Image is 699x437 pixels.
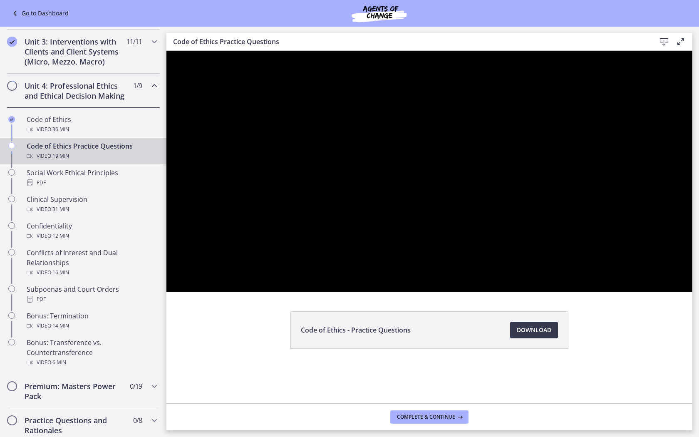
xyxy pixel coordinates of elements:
div: Bonus: Transference vs. Countertransference [27,338,156,367]
a: Go to Dashboard [10,8,69,18]
span: · 14 min [51,321,69,331]
span: 0 / 19 [130,381,142,391]
span: · 31 min [51,204,69,214]
div: Social Work Ethical Principles [27,168,156,188]
div: Code of Ethics [27,114,156,134]
span: · 36 min [51,124,69,134]
div: Bonus: Termination [27,311,156,331]
i: Completed [8,116,15,123]
div: Subpoenas and Court Orders [27,284,156,304]
span: 11 / 11 [126,37,142,47]
h2: Unit 4: Professional Ethics and Ethical Decision Making [25,81,126,101]
div: Video [27,204,156,214]
div: Clinical Supervision [27,194,156,214]
h2: Premium: Masters Power Pack [25,381,126,401]
h3: Code of Ethics Practice Questions [173,37,642,47]
span: Complete & continue [397,414,455,420]
span: Code of Ethics - Practice Questions [301,325,411,335]
span: Download [517,325,551,335]
div: Video [27,151,156,161]
i: Completed [7,37,17,47]
div: Video [27,358,156,367]
h2: Practice Questions and Rationales [25,415,126,435]
div: PDF [27,178,156,188]
div: Conflicts of Interest and Dual Relationships [27,248,156,278]
a: Download [510,322,558,338]
span: 0 / 8 [133,415,142,425]
span: · 16 min [51,268,69,278]
span: 1 / 9 [133,81,142,91]
img: Agents of Change Social Work Test Prep [329,3,429,23]
div: Confidentiality [27,221,156,241]
div: Video [27,268,156,278]
div: Video [27,124,156,134]
div: Video [27,231,156,241]
button: Complete & continue [390,410,468,424]
h2: Unit 3: Interventions with Clients and Client Systems (Micro, Mezzo, Macro) [25,37,126,67]
div: PDF [27,294,156,304]
iframe: Video Lesson [166,51,692,292]
div: Video [27,321,156,331]
span: · 6 min [51,358,66,367]
span: · 12 min [51,231,69,241]
span: · 19 min [51,151,69,161]
div: Code of Ethics Practice Questions [27,141,156,161]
